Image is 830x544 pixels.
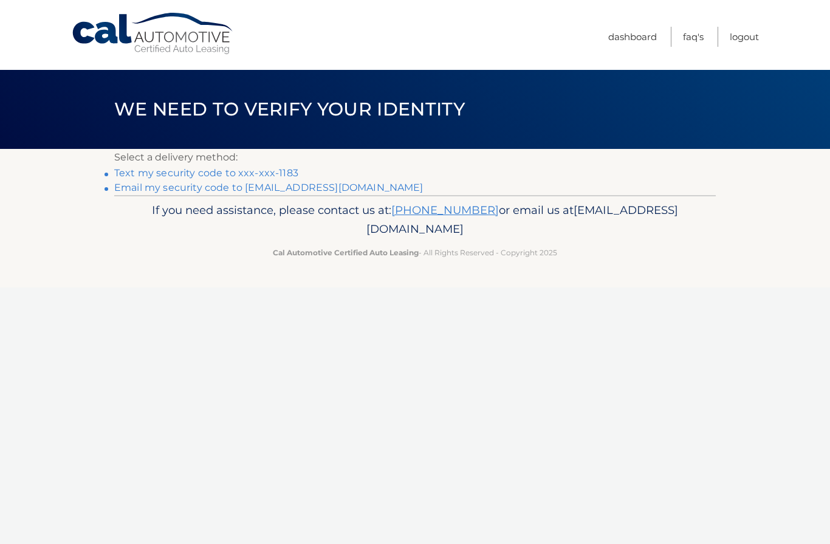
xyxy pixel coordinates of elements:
[114,98,465,120] span: We need to verify your identity
[273,248,419,257] strong: Cal Automotive Certified Auto Leasing
[608,27,657,47] a: Dashboard
[114,149,716,166] p: Select a delivery method:
[71,12,235,55] a: Cal Automotive
[122,201,708,239] p: If you need assistance, please contact us at: or email us at
[391,203,499,217] a: [PHONE_NUMBER]
[730,27,759,47] a: Logout
[683,27,704,47] a: FAQ's
[114,167,298,179] a: Text my security code to xxx-xxx-1183
[122,246,708,259] p: - All Rights Reserved - Copyright 2025
[114,182,424,193] a: Email my security code to [EMAIL_ADDRESS][DOMAIN_NAME]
